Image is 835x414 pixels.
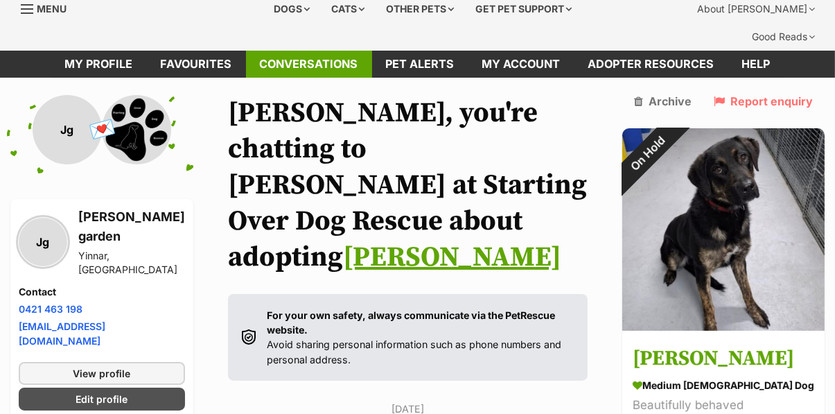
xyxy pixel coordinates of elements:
[78,207,185,246] h3: [PERSON_NAME] garden
[33,95,102,164] div: Jg
[147,51,246,78] a: Favourites
[267,308,574,367] p: Avoid sharing personal information such as phone numbers and personal address.
[574,51,728,78] a: Adopter resources
[19,362,185,385] a: View profile
[343,240,561,275] a: [PERSON_NAME]
[228,95,588,275] h1: [PERSON_NAME], you're chatting to [PERSON_NAME] at Starting Over Dog Rescue about adopting
[742,23,825,51] div: Good Reads
[372,51,468,78] a: Pet alerts
[102,95,171,164] img: Starting Over Dog Rescue profile pic
[19,388,185,411] a: Edit profile
[622,128,825,331] img: Breannan
[604,110,692,198] div: On Hold
[37,3,67,15] span: Menu
[267,309,555,336] strong: For your own safety, always communicate via the PetRescue website.
[73,366,131,381] span: View profile
[19,320,105,347] a: [EMAIL_ADDRESS][DOMAIN_NAME]
[633,344,814,375] h3: [PERSON_NAME]
[87,114,118,144] span: 💌
[78,249,185,277] div: Yinnar, [GEOGRAPHIC_DATA]
[622,320,825,334] a: On Hold
[51,51,147,78] a: My profile
[633,379,814,393] div: medium [DEMOGRAPHIC_DATA] Dog
[19,218,67,266] div: Jg
[246,51,372,78] a: conversations
[76,392,128,406] span: Edit profile
[468,51,574,78] a: My account
[634,95,692,107] a: Archive
[19,303,82,315] a: 0421 463 198
[714,95,813,107] a: Report enquiry
[728,51,784,78] a: Help
[19,285,185,299] h4: Contact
